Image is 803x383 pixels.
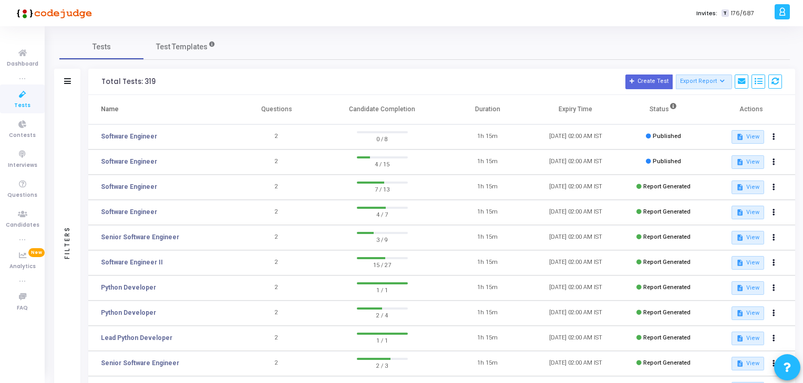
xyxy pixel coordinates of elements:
td: [DATE] 02:00 AM IST [532,326,620,351]
span: Tests [92,41,111,52]
label: Invites: [696,9,717,18]
a: Software Engineer [101,182,157,191]
span: Candidates [6,221,39,230]
span: Questions [7,191,37,200]
button: View [732,256,764,270]
span: Report Generated [643,233,691,240]
td: [DATE] 02:00 AM IST [532,225,620,250]
td: [DATE] 02:00 AM IST [532,124,620,150]
button: View [732,332,764,345]
span: 1 / 1 [357,284,408,295]
th: Status [620,95,707,124]
button: View [732,231,764,244]
td: 2 [233,301,321,326]
td: 2 [233,150,321,175]
th: Actions [707,95,795,124]
td: 2 [233,250,321,275]
span: T [722,9,728,17]
span: Report Generated [643,259,691,265]
button: Create Test [625,75,673,89]
span: Dashboard [7,60,38,69]
img: logo [13,3,92,24]
div: Filters [63,185,72,300]
td: [DATE] 02:00 AM IST [532,275,620,301]
td: [DATE] 02:00 AM IST [532,175,620,200]
td: 1h 15m [444,225,531,250]
span: 2 / 3 [357,360,408,370]
a: Python Developer [101,308,156,317]
th: Duration [444,95,531,124]
span: Analytics [9,262,36,271]
td: 2 [233,200,321,225]
mat-icon: description [736,133,744,141]
span: Published [653,158,681,165]
td: 2 [233,326,321,351]
td: 1h 15m [444,250,531,275]
mat-icon: description [736,284,744,292]
a: Software Engineer [101,157,157,166]
a: Senior Software Engineer [101,358,179,368]
td: 1h 15m [444,124,531,150]
td: 1h 15m [444,175,531,200]
td: [DATE] 02:00 AM IST [532,250,620,275]
a: Software Engineer [101,207,157,217]
td: 2 [233,175,321,200]
span: Report Generated [643,284,691,291]
button: View [732,281,764,295]
mat-icon: description [736,234,744,241]
td: [DATE] 02:00 AM IST [532,150,620,175]
button: View [732,306,764,320]
th: Questions [233,95,321,124]
mat-icon: description [736,310,744,317]
td: 2 [233,124,321,150]
span: 15 / 27 [357,259,408,270]
div: Total Tests: 319 [101,78,156,86]
span: Report Generated [643,359,691,366]
td: 1h 15m [444,326,531,351]
a: Software Engineer II [101,258,163,267]
mat-icon: description [736,335,744,342]
mat-icon: description [736,360,744,367]
a: Senior Software Engineer [101,232,179,242]
a: Python Developer [101,283,156,292]
span: 2 / 4 [357,310,408,320]
span: 4 / 15 [357,158,408,169]
span: Published [653,133,681,140]
span: Report Generated [643,208,691,215]
span: Report Generated [643,309,691,316]
span: 7 / 13 [357,184,408,194]
span: Contests [9,131,36,140]
mat-icon: description [736,259,744,267]
span: Report Generated [643,183,691,190]
td: 1h 15m [444,200,531,225]
th: Name [88,95,233,124]
td: [DATE] 02:00 AM IST [532,351,620,376]
td: [DATE] 02:00 AM IST [532,200,620,225]
span: 1 / 1 [357,335,408,345]
td: 1h 15m [444,301,531,326]
td: [DATE] 02:00 AM IST [532,301,620,326]
button: View [732,206,764,219]
span: Interviews [8,161,37,170]
mat-icon: description [736,184,744,191]
mat-icon: description [736,158,744,166]
span: FAQ [17,304,28,313]
span: 4 / 7 [357,209,408,219]
button: View [732,155,764,169]
span: Report Generated [643,334,691,341]
td: 2 [233,351,321,376]
button: View [732,357,764,370]
a: Software Engineer [101,132,157,141]
td: 2 [233,275,321,301]
td: 1h 15m [444,275,531,301]
span: Test Templates [156,41,208,52]
span: Tests [14,101,30,110]
mat-icon: description [736,209,744,216]
a: Lead Python Developer [101,333,172,343]
td: 1h 15m [444,150,531,175]
td: 1h 15m [444,351,531,376]
button: View [732,130,764,144]
span: 0 / 8 [357,133,408,144]
button: View [732,180,764,194]
th: Expiry Time [532,95,620,124]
